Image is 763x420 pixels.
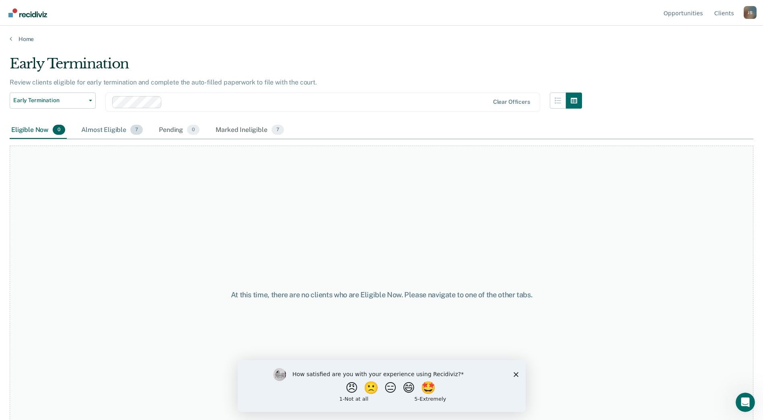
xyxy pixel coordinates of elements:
[13,97,86,104] span: Early Termination
[187,125,199,135] span: 0
[214,121,286,139] div: Marked Ineligible7
[10,121,67,139] div: Eligible Now0
[196,290,568,299] div: At this time, there are no clients who are Eligible Now. Please navigate to one of the other tabs.
[8,8,47,17] img: Recidiviz
[80,121,144,139] div: Almost Eligible7
[10,78,317,86] p: Review clients eligible for early termination and complete the auto-filled paperwork to file with...
[10,56,582,78] div: Early Termination
[736,393,755,412] iframe: Intercom live chat
[130,125,143,135] span: 7
[10,35,753,43] a: Home
[53,125,65,135] span: 0
[744,6,757,19] div: J S
[493,99,530,105] div: Clear officers
[744,6,757,19] button: Profile dropdown button
[10,93,96,109] button: Early Termination
[157,121,201,139] div: Pending0
[238,360,526,412] iframe: Survey by Kim from Recidiviz
[271,125,284,135] span: 7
